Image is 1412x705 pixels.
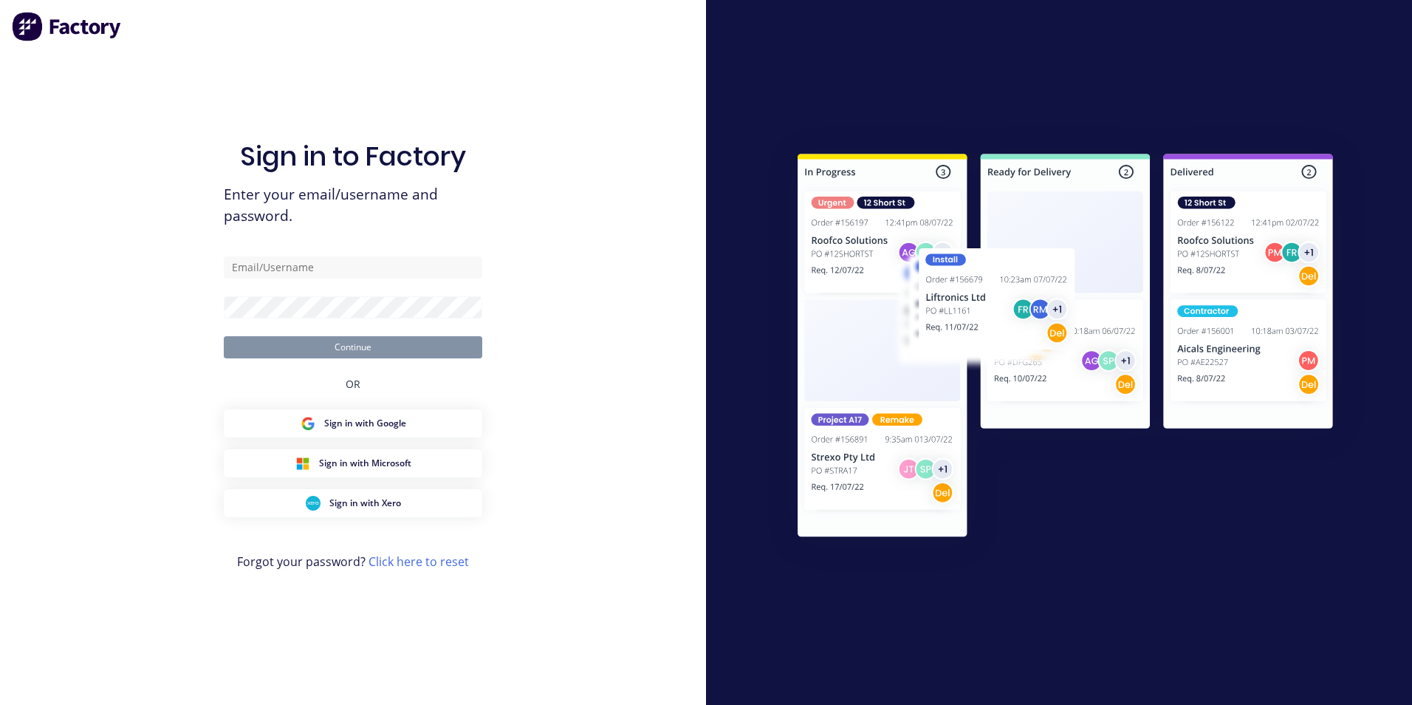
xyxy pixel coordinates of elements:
a: Click here to reset [369,554,469,570]
span: Sign in with Microsoft [319,457,411,470]
span: Sign in with Google [324,417,406,430]
img: Google Sign in [301,416,315,431]
h1: Sign in to Factory [240,140,466,172]
span: Forgot your password? [237,553,469,571]
button: Xero Sign inSign in with Xero [224,489,482,517]
img: Sign in [765,124,1365,572]
div: OR [346,358,360,409]
button: Microsoft Sign inSign in with Microsoft [224,449,482,477]
input: Email/Username [224,256,482,279]
span: Sign in with Xero [329,497,401,510]
img: Factory [12,12,123,41]
img: Microsoft Sign in [295,456,310,471]
button: Google Sign inSign in with Google [224,409,482,437]
span: Enter your email/username and password. [224,184,482,227]
img: Xero Sign in [306,496,321,511]
button: Continue [224,336,482,358]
